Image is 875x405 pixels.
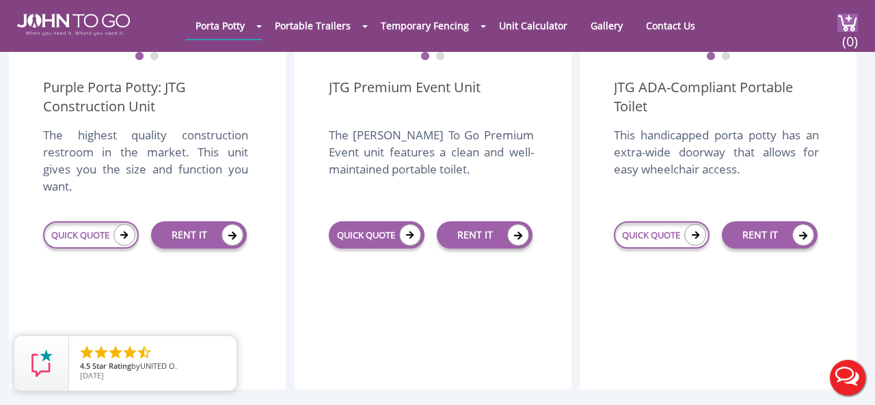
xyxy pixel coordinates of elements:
[722,221,818,249] a: RENT IT
[92,361,131,371] span: Star Rating
[489,12,578,39] a: Unit Calculator
[93,344,109,361] li: 
[435,52,445,61] button: 2 of 2
[614,221,710,249] a: QUICK QUOTE
[151,221,247,249] a: RENT IT
[79,344,95,361] li: 
[43,126,248,192] div: The highest quality construction restroom in the market. This unit gives you the size and functio...
[580,12,633,39] a: Gallery
[329,126,534,192] div: The [PERSON_NAME] To Go Premium Event unit features a clean and well-maintained portable toilet.
[329,221,425,249] a: QUICK QUOTE
[614,78,822,116] a: JTG ADA-Compliant Portable Toilet
[135,52,144,61] button: 1 of 2
[122,344,138,361] li: 
[329,78,481,116] a: JTG Premium Event Unit
[842,21,858,51] span: (0)
[636,12,705,39] a: Contact Us
[80,370,104,380] span: [DATE]
[437,221,533,249] a: RENT IT
[150,52,159,61] button: 2 of 2
[420,52,430,61] button: 1 of 2
[706,52,716,61] button: 1 of 2
[43,221,139,249] a: QUICK QUOTE
[820,350,875,405] button: Live Chat
[28,350,55,377] img: Review Rating
[107,344,124,361] li: 
[43,78,252,116] a: Purple Porta Potty: JTG Construction Unit
[80,362,226,372] span: by
[837,14,858,32] img: cart a
[185,12,255,39] a: Porta Potty
[721,52,731,61] button: 2 of 2
[140,361,177,371] span: UNITED O.
[136,344,152,361] li: 
[17,14,130,36] img: JOHN to go
[265,12,361,39] a: Portable Trailers
[371,12,479,39] a: Temporary Fencing
[80,361,90,371] span: 4.5
[614,126,819,192] div: This handicapped porta potty has an extra-wide doorway that allows for easy wheelchair access.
